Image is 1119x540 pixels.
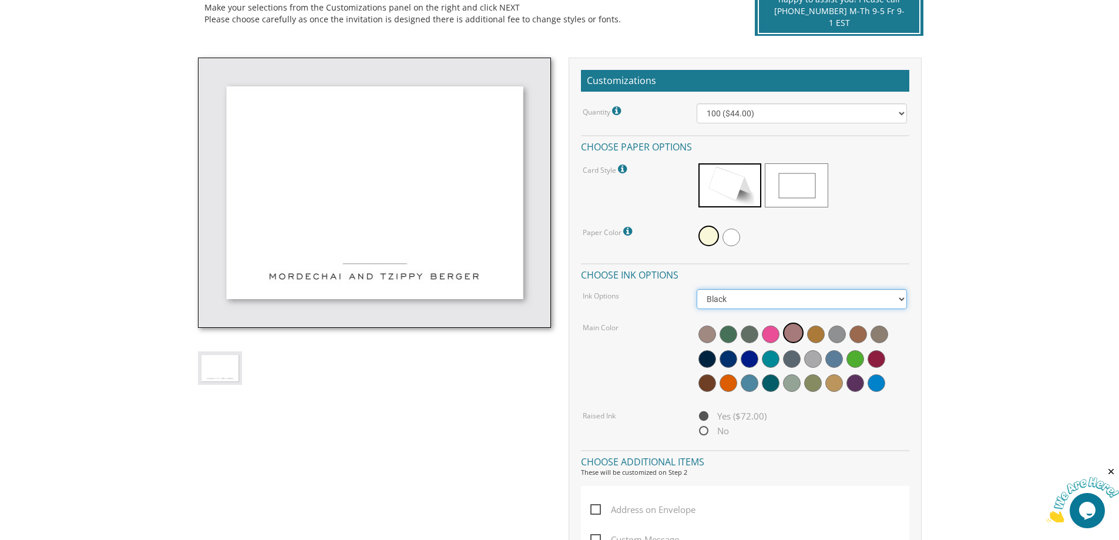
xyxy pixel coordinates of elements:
h4: Choose paper options [581,135,909,156]
iframe: chat widget [1046,467,1119,522]
label: Card Style [583,162,630,177]
div: These will be customized on Step 2 [581,468,909,477]
label: Main Color [583,323,619,333]
div: Make your selections from the Customizations panel on the right and click NEXT Please choose care... [204,2,728,25]
label: Ink Options [583,291,619,301]
label: Paper Color [583,224,635,239]
span: No [697,424,729,438]
img: style-2-single.jpg [198,58,551,328]
span: Yes ($72.00) [697,409,767,424]
h4: Choose additional items [581,450,909,471]
h4: Choose ink options [581,263,909,284]
label: Quantity [583,103,624,119]
label: Raised Ink [583,411,616,421]
h2: Customizations [581,70,909,92]
span: Address on Envelope [590,502,695,517]
img: style-2-single.jpg [198,351,242,385]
